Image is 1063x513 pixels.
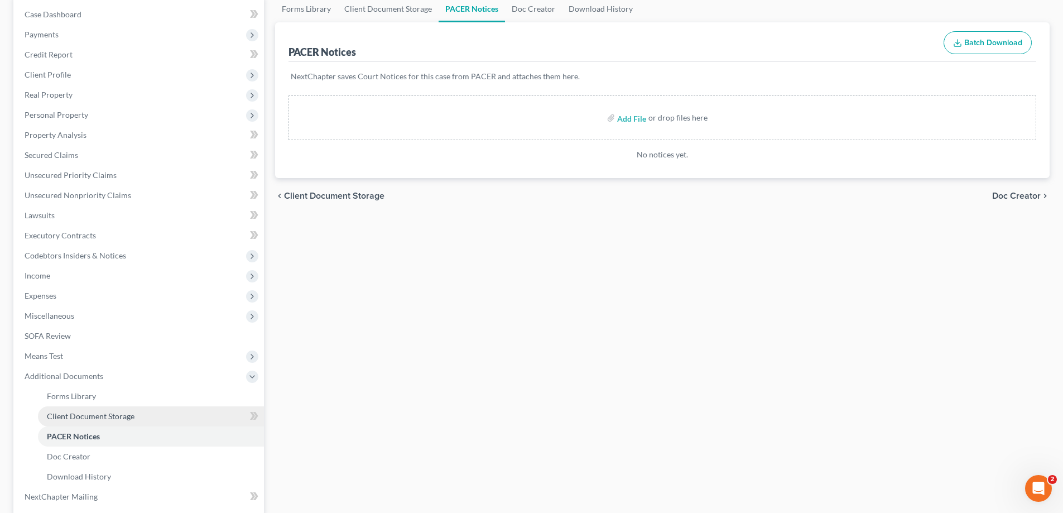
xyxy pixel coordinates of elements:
[38,467,264,487] a: Download History
[25,110,88,119] span: Personal Property
[275,191,284,200] i: chevron_left
[25,331,71,341] span: SOFA Review
[1025,475,1052,502] iframe: Intercom live chat
[25,30,59,39] span: Payments
[992,191,1050,200] button: Doc Creator chevron_right
[288,149,1036,160] p: No notices yet.
[47,411,134,421] span: Client Document Storage
[25,351,63,361] span: Means Test
[16,226,264,246] a: Executory Contracts
[25,371,103,381] span: Additional Documents
[25,492,98,501] span: NextChapter Mailing
[16,4,264,25] a: Case Dashboard
[38,447,264,467] a: Doc Creator
[38,406,264,426] a: Client Document Storage
[964,38,1022,47] span: Batch Download
[25,210,55,220] span: Lawsuits
[16,145,264,165] a: Secured Claims
[16,326,264,346] a: SOFA Review
[992,191,1041,200] span: Doc Creator
[25,9,81,19] span: Case Dashboard
[16,185,264,205] a: Unsecured Nonpriority Claims
[288,45,356,59] div: PACER Notices
[16,125,264,145] a: Property Analysis
[25,170,117,180] span: Unsecured Priority Claims
[16,45,264,65] a: Credit Report
[284,191,384,200] span: Client Document Storage
[47,452,90,461] span: Doc Creator
[25,291,56,300] span: Expenses
[47,391,96,401] span: Forms Library
[47,472,111,481] span: Download History
[16,165,264,185] a: Unsecured Priority Claims
[25,311,74,320] span: Miscellaneous
[38,386,264,406] a: Forms Library
[25,271,50,280] span: Income
[648,112,708,123] div: or drop files here
[25,231,96,240] span: Executory Contracts
[944,31,1032,55] button: Batch Download
[25,130,86,140] span: Property Analysis
[275,191,384,200] button: chevron_left Client Document Storage
[38,426,264,447] a: PACER Notices
[47,432,100,441] span: PACER Notices
[25,150,78,160] span: Secured Claims
[25,70,71,79] span: Client Profile
[291,71,1034,82] p: NextChapter saves Court Notices for this case from PACER and attaches them here.
[16,205,264,226] a: Lawsuits
[16,487,264,507] a: NextChapter Mailing
[1041,191,1050,200] i: chevron_right
[25,50,73,59] span: Credit Report
[25,90,73,99] span: Real Property
[1048,475,1057,484] span: 2
[25,190,131,200] span: Unsecured Nonpriority Claims
[25,251,126,260] span: Codebtors Insiders & Notices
